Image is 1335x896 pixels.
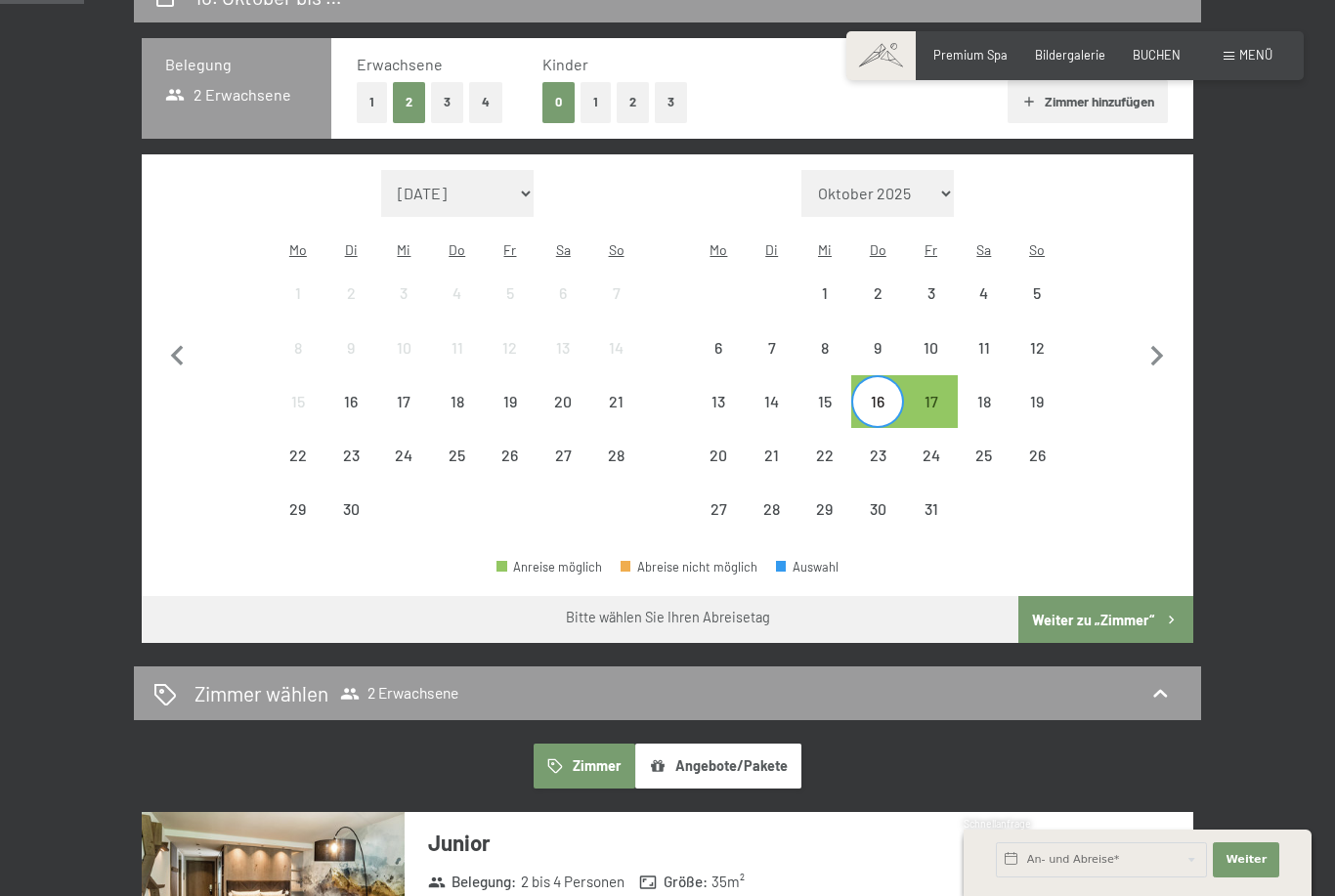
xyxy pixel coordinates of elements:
[324,483,377,535] div: Tue Sep 30 2025
[851,429,904,482] div: Anreise nicht möglich
[556,241,571,258] abbr: Samstag
[748,448,797,496] div: 21
[964,818,1031,830] span: Schnellanfrage
[324,429,377,482] div: Tue Sep 23 2025
[272,320,324,373] div: Anreise nicht möglich
[589,320,642,373] div: Anreise nicht möglich
[800,285,849,334] div: 1
[377,320,430,373] div: Anreise nicht möglich
[960,448,1009,496] div: 25
[431,429,484,482] div: Anreise nicht möglich
[800,340,849,389] div: 8
[904,267,957,320] div: Anreise nicht möglich
[958,267,1011,320] div: Anreise nicht möglich
[958,375,1011,428] div: Anreise nicht möglich
[379,394,428,443] div: 17
[798,320,851,373] div: Anreise nicht möglich
[904,375,957,428] div: Anreise möglich
[537,320,589,373] div: Sat Sep 13 2025
[798,267,851,320] div: Anreise nicht möglich
[537,267,589,320] div: Sat Sep 06 2025
[274,340,323,389] div: 8
[694,340,743,389] div: 6
[272,375,324,428] div: Mon Sep 15 2025
[324,267,377,320] div: Tue Sep 02 2025
[589,267,642,320] div: Anreise nicht möglich
[484,267,537,320] div: Fri Sep 05 2025
[800,394,849,443] div: 15
[933,47,1008,63] span: Premium Spa
[906,394,955,443] div: 17
[503,241,516,258] abbr: Freitag
[393,82,425,122] button: 2
[851,429,904,482] div: Thu Oct 23 2025
[1011,429,1063,482] div: Anreise nicht möglich
[272,267,324,320] div: Anreise nicht möglich
[958,320,1011,373] div: Sat Oct 11 2025
[904,320,957,373] div: Anreise nicht möglich
[958,429,1011,482] div: Anreise nicht möglich
[798,375,851,428] div: Anreise nicht möglich
[621,561,757,574] div: Abreise nicht möglich
[958,320,1011,373] div: Anreise nicht möglich
[326,285,375,334] div: 2
[377,375,430,428] div: Wed Sep 17 2025
[345,241,358,258] abbr: Dienstag
[538,448,587,496] div: 27
[851,483,904,535] div: Anreise nicht möglich
[397,241,410,258] abbr: Mittwoch
[589,429,642,482] div: Anreise nicht möglich
[746,320,798,373] div: Anreise nicht möglich
[433,285,482,334] div: 4
[431,429,484,482] div: Thu Sep 25 2025
[906,340,955,389] div: 10
[1012,448,1061,496] div: 26
[274,394,323,443] div: 15
[1011,375,1063,428] div: Anreise nicht möglich
[272,483,324,535] div: Mon Sep 29 2025
[379,285,428,334] div: 3
[870,241,886,258] abbr: Donnerstag
[486,285,535,334] div: 5
[1012,285,1061,334] div: 5
[521,872,624,892] span: 2 bis 4 Personen
[272,483,324,535] div: Anreise nicht möglich
[958,375,1011,428] div: Sat Oct 18 2025
[1011,267,1063,320] div: Anreise nicht möglich
[534,744,635,789] button: Zimmer
[289,241,307,258] abbr: Montag
[165,54,308,75] h3: Belegung
[431,320,484,373] div: Thu Sep 11 2025
[274,285,323,334] div: 1
[694,394,743,443] div: 13
[537,320,589,373] div: Anreise nicht möglich
[960,340,1009,389] div: 11
[591,448,640,496] div: 28
[692,429,745,482] div: Anreise nicht möglich
[433,394,482,443] div: 18
[692,483,745,535] div: Anreise nicht möglich
[746,429,798,482] div: Tue Oct 21 2025
[589,375,642,428] div: Anreise nicht möglich
[431,82,463,122] button: 3
[486,340,535,389] div: 12
[1011,375,1063,428] div: Sun Oct 19 2025
[157,170,198,537] button: Vorheriger Monat
[853,448,902,496] div: 23
[851,320,904,373] div: Thu Oct 09 2025
[904,429,957,482] div: Fri Oct 24 2025
[904,267,957,320] div: Fri Oct 03 2025
[960,394,1009,443] div: 18
[851,483,904,535] div: Thu Oct 30 2025
[431,375,484,428] div: Anreise nicht möglich
[431,375,484,428] div: Thu Sep 18 2025
[906,448,955,496] div: 24
[694,448,743,496] div: 20
[542,82,575,122] button: 0
[976,241,991,258] abbr: Samstag
[537,429,589,482] div: Anreise nicht möglich
[431,267,484,320] div: Anreise nicht möglich
[165,84,291,106] span: 2 Erwachsene
[272,429,324,482] div: Mon Sep 22 2025
[324,429,377,482] div: Anreise nicht möglich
